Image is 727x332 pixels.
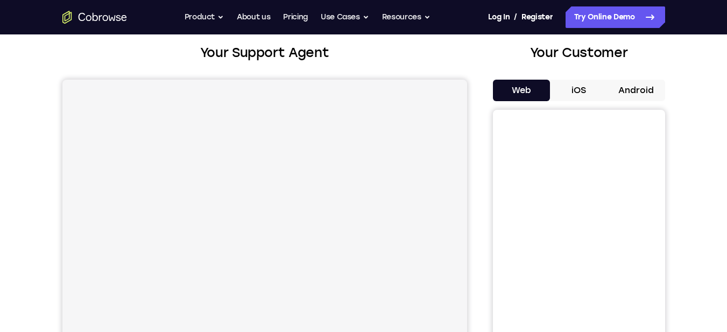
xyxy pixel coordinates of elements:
a: Log In [488,6,510,28]
button: Android [608,80,665,101]
button: iOS [550,80,608,101]
h2: Your Support Agent [62,43,467,62]
a: Pricing [283,6,308,28]
span: / [514,11,517,24]
a: Try Online Demo [566,6,665,28]
button: Product [185,6,224,28]
button: Web [493,80,550,101]
button: Use Cases [321,6,369,28]
button: Resources [382,6,430,28]
a: Go to the home page [62,11,127,24]
a: About us [237,6,270,28]
h2: Your Customer [493,43,665,62]
a: Register [521,6,553,28]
